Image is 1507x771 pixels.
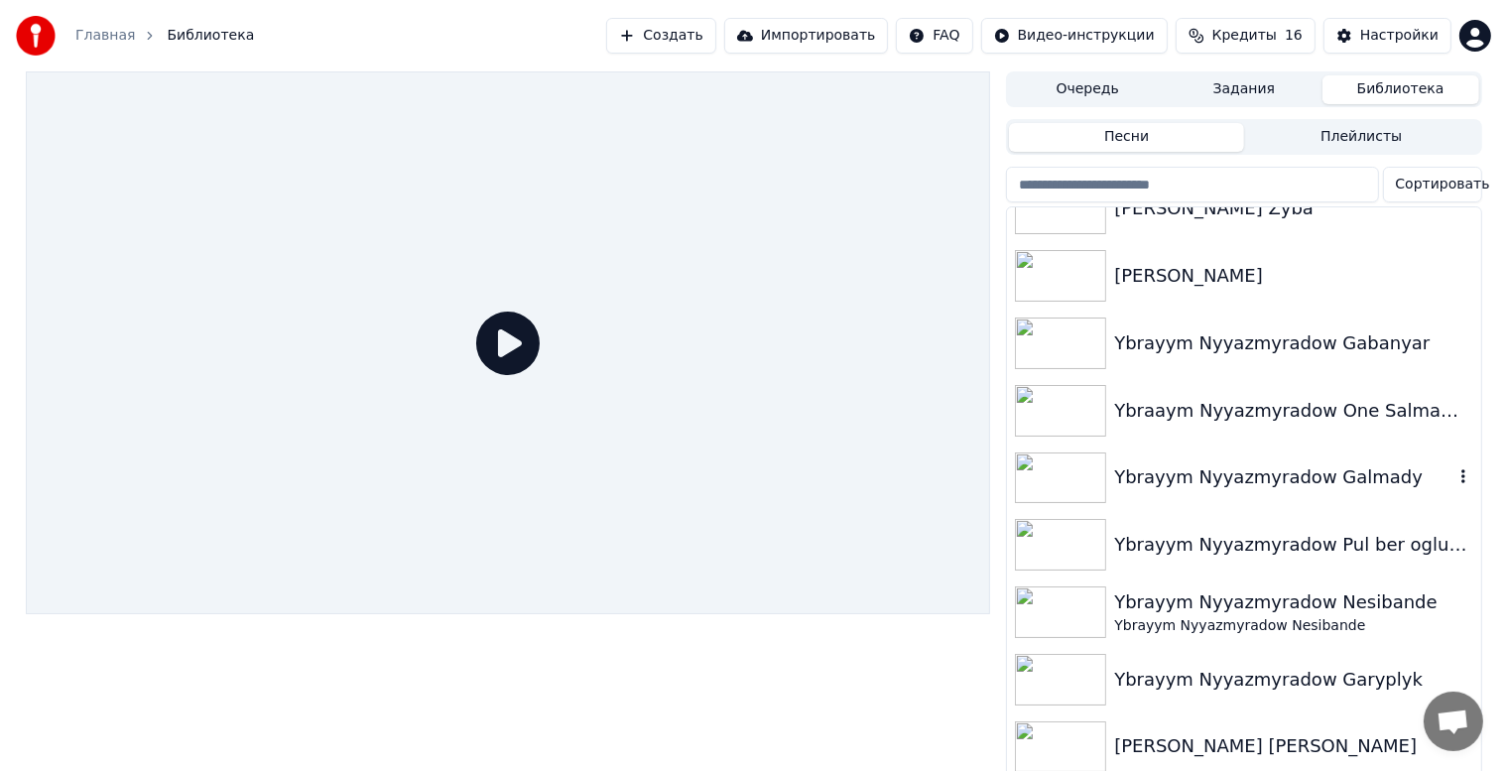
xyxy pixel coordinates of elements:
[1323,18,1451,54] button: Настройки
[1114,531,1472,559] div: Ybrayym Nyyazmyradow Pul ber oglum ejen bir yyl yashasyn
[1009,123,1244,152] button: Песни
[1285,26,1303,46] span: 16
[16,16,56,56] img: youka
[167,26,254,46] span: Библиотека
[1114,397,1472,425] div: Ybraaym Nyyazmyradow One Salmawer
[896,18,972,54] button: FAQ
[1114,588,1472,616] div: Ybrayym Nyyazmyradow Nesibande
[1166,75,1322,104] button: Задания
[1114,329,1472,357] div: Ybrayym Nyyazmyradow Gabanyar
[1114,666,1472,694] div: Ybrayym Nyyazmyradow Garyplyk
[724,18,889,54] button: Импортировать
[1009,75,1166,104] button: Очередь
[1360,26,1439,46] div: Настройки
[75,26,135,46] a: Главная
[1212,26,1277,46] span: Кредиты
[1322,75,1479,104] button: Библиотека
[1114,194,1472,222] div: [PERSON_NAME] Zyba
[1114,463,1452,491] div: Ybrayym Nyyazmyradow Galmady
[1114,732,1472,760] div: [PERSON_NAME] [PERSON_NAME]
[1114,616,1472,636] div: Ybrayym Nyyazmyradow Nesibande
[1176,18,1316,54] button: Кредиты16
[1244,123,1479,152] button: Плейлисты
[981,18,1168,54] button: Видео-инструкции
[75,26,254,46] nav: breadcrumb
[606,18,715,54] button: Создать
[1396,175,1490,194] span: Сортировать
[1114,262,1472,290] div: [PERSON_NAME]
[1424,692,1483,751] a: Открытый чат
